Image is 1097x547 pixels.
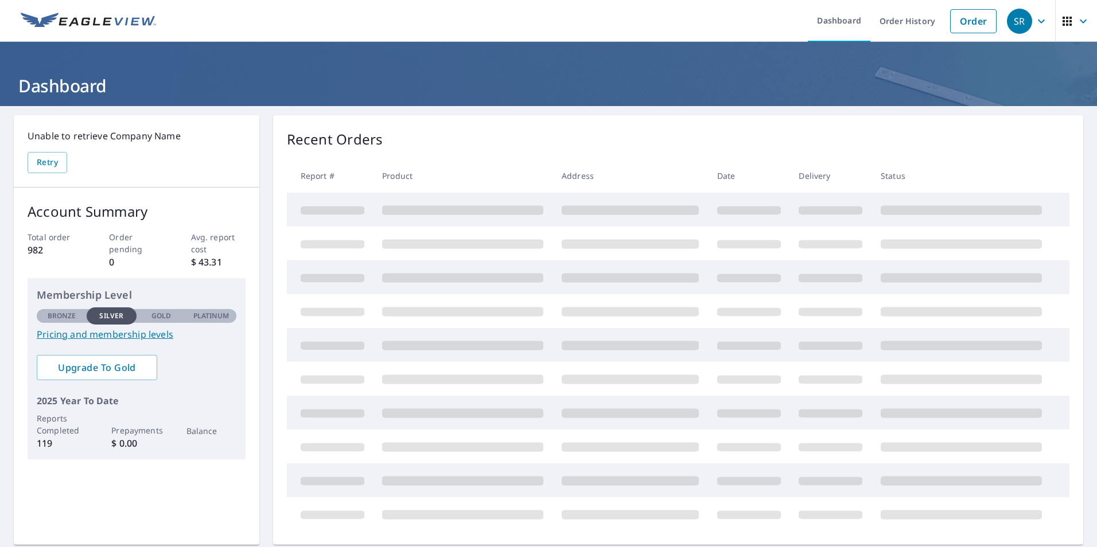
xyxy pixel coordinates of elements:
[37,287,236,303] p: Membership Level
[28,231,82,243] p: Total order
[99,311,123,321] p: Silver
[37,155,58,170] span: Retry
[708,159,790,193] th: Date
[950,9,997,33] a: Order
[46,361,148,374] span: Upgrade To Gold
[37,327,236,341] a: Pricing and membership levels
[37,436,87,450] p: 119
[21,13,156,30] img: EV Logo
[109,255,164,269] p: 0
[28,243,82,257] p: 982
[287,129,383,150] p: Recent Orders
[553,159,708,193] th: Address
[191,231,246,255] p: Avg. report cost
[872,159,1051,193] th: Status
[186,425,236,437] p: Balance
[193,311,229,321] p: Platinum
[1007,9,1032,34] div: SR
[287,159,374,193] th: Report #
[373,159,553,193] th: Product
[111,436,161,450] p: $ 0.00
[37,394,236,408] p: 2025 Year To Date
[28,152,67,173] button: Retry
[789,159,872,193] th: Delivery
[37,412,87,436] p: Reports Completed
[191,255,246,269] p: $ 43.31
[37,355,157,380] a: Upgrade To Gold
[109,231,164,255] p: Order pending
[151,311,171,321] p: Gold
[28,129,246,143] p: Unable to retrieve Company Name
[48,311,76,321] p: Bronze
[111,424,161,436] p: Prepayments
[28,201,246,222] p: Account Summary
[14,74,1083,97] h1: Dashboard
